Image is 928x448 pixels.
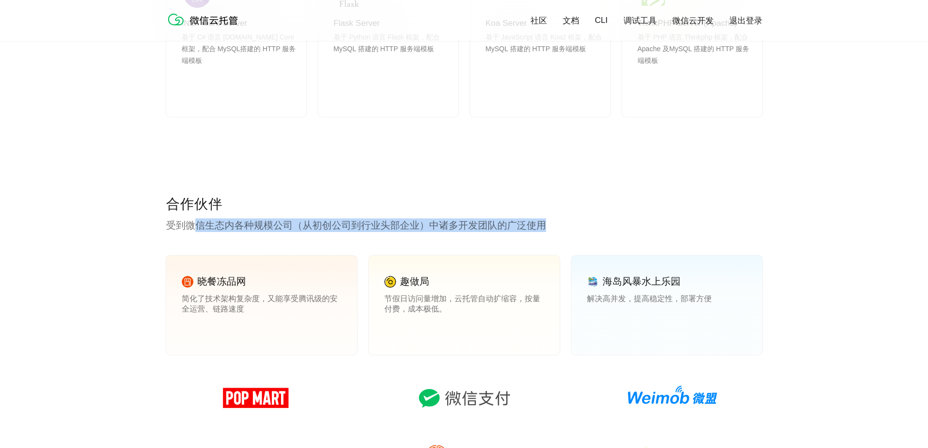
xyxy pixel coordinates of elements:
[197,275,246,288] p: 晓餐冻品网
[624,15,657,26] a: 调试工具
[166,218,762,232] p: 受到微信生态内各种规模公司（从初创公司到行业头部企业）中诸多开发团队的广泛使用
[587,294,747,313] p: 解决高并发，提高稳定性，部署方便
[672,15,714,26] a: 微信云开发
[729,15,762,26] a: 退出登录
[166,10,244,29] img: 微信云托管
[595,16,607,25] a: CLI
[563,15,579,26] a: 文档
[182,31,299,78] p: 基于 C# 语言 [DOMAIN_NAME] Core 框架，配合 MySQL搭建的 HTTP 服务端模板
[530,15,547,26] a: 社区
[638,31,755,78] p: 基于 PHP 语言 Thinkphp 框架，配合 Apache 及MySQL 搭建的 HTTP 服务端模板
[486,31,603,78] p: 基于 JavaScript 语言 Koa2 框架，配合 MySQL 搭建的 HTTP 服务端模板
[384,294,544,313] p: 节假日访问量增加，云托管自动扩缩容，按量付费，成本极低。
[334,31,451,78] p: 基于 Python 语言 Flask 框架，配合 MySQL 搭建的 HTTP 服务端模板
[166,195,762,214] p: 合作伙伴
[182,294,341,313] p: 简化了技术架构复杂度，又能享受腾讯级的安全运营、链路速度
[603,275,681,288] p: 海岛风暴水上乐园
[166,22,244,31] a: 微信云托管
[400,275,429,288] p: 趣做局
